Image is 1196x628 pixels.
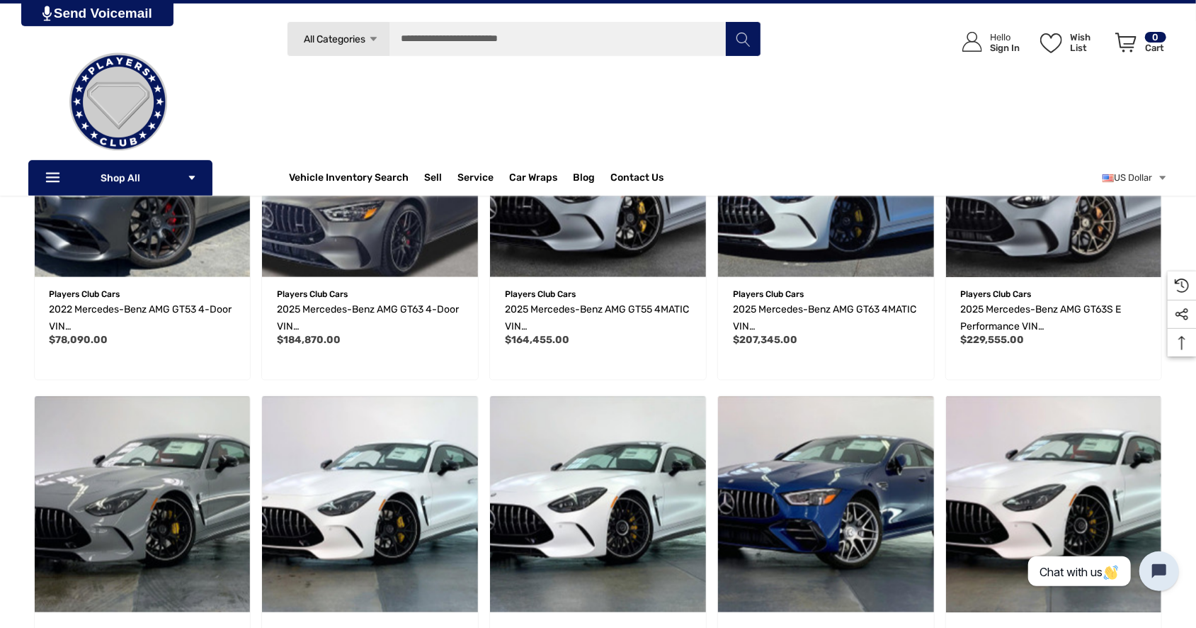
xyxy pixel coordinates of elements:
[1103,164,1168,192] a: USD
[733,285,919,303] p: Players Club Cars
[725,21,761,57] button: Search
[990,43,1020,53] p: Sign In
[610,172,664,187] a: Contact Us
[505,285,691,303] p: Players Club Cars
[277,303,462,366] span: 2025 Mercedes-Benz AMG GT63 4-Door VIN [US_VEHICLE_IDENTIFICATION_NUMBER]
[187,173,197,183] svg: Icon Arrow Down
[505,334,569,346] span: $164,455.00
[961,285,1147,303] p: Players Club Cars
[1175,308,1189,322] svg: Social Media
[50,301,236,335] a: 2022 Mercedes-Benz AMG GT53 4-Door VIN W1K7X6BB1NA052711,$78,090.00
[1109,18,1168,73] a: Cart with 0 items
[946,396,1162,612] a: 2025 Mercedes-Benz AMG GT63 4MATIC VIN W1KRJ7JB1SF006313,$193,445.00
[304,33,366,45] span: All Categories
[1145,32,1166,43] p: 0
[35,396,251,612] a: 2025 Mercedes-Benz AMG GT55 4MATIC VIN W1KRJ8AB6SF006362,$147,945.00
[262,396,478,612] a: 2025 Mercedes-Benz AMG GT55 4MATIC VIN W1KRJ8AB3SF006304,$149,445.00
[490,396,706,612] a: 2025 Mercedes-Benz AMG GT55 4MATIC VIN W1KRJ8AB1SF005118,$157,095.00
[1168,336,1196,350] svg: Top
[718,396,934,612] img: For Sale 2024 Mercedes-Benz AMG GT43 4-Door 4MATIC VIN W1K7X5KBXRV002317
[1145,43,1166,53] p: Cart
[962,32,982,52] svg: Icon User Account
[277,285,463,303] p: Players Club Cars
[961,334,1025,346] span: $229,555.00
[287,21,389,57] a: All Categories Icon Arrow Down Icon Arrow Up
[946,18,1027,67] a: Sign in
[47,31,189,173] img: Players Club | Cars For Sale
[42,6,52,21] img: PjwhLS0gR2VuZXJhdG9yOiBHcmF2aXQuaW8gLS0+PHN2ZyB4bWxucz0iaHR0cDovL3d3dy53My5vcmcvMjAwMC9zdmciIHhtb...
[50,285,236,303] p: Players Club Cars
[961,301,1147,335] a: 2025 Mercedes-Benz AMG GT63S E Performance VIN W1KRJ8CB3SF005943,$229,555.00
[505,301,691,335] a: 2025 Mercedes-Benz AMG GT55 4MATIC VIN W1KRJ8AB5SF006319,$164,455.00
[1175,279,1189,293] svg: Recently Viewed
[28,160,212,196] p: Shop All
[50,334,108,346] span: $78,090.00
[424,172,442,187] span: Sell
[1034,18,1109,67] a: Wish List Wish List
[35,396,251,612] img: For Sale 2025 Mercedes-Benz AMG GT55 4MATIC VIN W1KRJ8AB6SF006362
[1070,32,1107,53] p: Wish List
[457,172,494,187] a: Service
[368,34,379,45] svg: Icon Arrow Down
[718,396,934,612] a: 2024 Mercedes-Benz AMG GT43 4-Door 4MATIC VIN W1K7X5KBXRV002317,$114,755.00
[262,396,478,612] img: For Sale 2025 Mercedes-Benz AMG GT55 4MATIC VIN W1KRJ8AB3SF006304
[946,396,1162,612] img: For Sale 2025 Mercedes-Benz AMG GT63 4MATIC VIN W1KRJ7JB1SF006313
[733,303,918,366] span: 2025 Mercedes-Benz AMG GT63 4MATIC VIN [US_VEHICLE_IDENTIFICATION_NUMBER]
[990,32,1020,43] p: Hello
[509,172,557,187] span: Car Wraps
[961,303,1146,366] span: 2025 Mercedes-Benz AMG GT63S E Performance VIN [US_VEHICLE_IDENTIFICATION_NUMBER]
[733,334,797,346] span: $207,345.00
[1040,33,1062,53] svg: Wish List
[50,303,235,366] span: 2022 Mercedes-Benz AMG GT53 4-Door VIN [US_VEHICLE_IDENTIFICATION_NUMBER]
[424,164,457,192] a: Sell
[509,164,573,192] a: Car Wraps
[490,396,706,612] img: For Sale 2025 Mercedes-Benz AMG GT55 4MATIC VIN W1KRJ8AB1SF005118
[277,301,463,335] a: 2025 Mercedes-Benz AMG GT63 4-Door VIN W1K7X8JB8SV004785,$184,870.00
[277,334,341,346] span: $184,870.00
[733,301,919,335] a: 2025 Mercedes-Benz AMG GT63 4MATIC VIN W1KRJ7JB5SF003821,$207,345.00
[289,172,409,187] a: Vehicle Inventory Search
[505,303,690,366] span: 2025 Mercedes-Benz AMG GT55 4MATIC VIN [US_VEHICLE_IDENTIFICATION_NUMBER]
[573,172,595,187] a: Blog
[1115,33,1137,52] svg: Review Your Cart
[44,170,65,186] svg: Icon Line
